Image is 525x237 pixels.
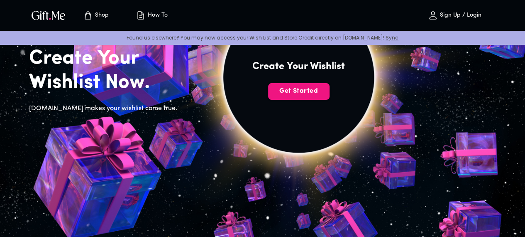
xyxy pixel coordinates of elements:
[268,83,330,100] button: Get Started
[30,9,67,21] img: GiftMe Logo
[252,60,345,73] h4: Create Your Wishlist
[386,34,398,41] a: Sync
[129,2,174,29] button: How To
[438,12,481,19] p: Sign Up / Login
[268,86,330,96] span: Get Started
[29,103,202,114] h6: [DOMAIN_NAME] makes your wishlist come true.
[136,10,146,20] img: how-to.svg
[29,47,202,71] h2: Create Your
[7,34,518,41] p: Found us elsewhere? You may now access your Wish List and Store Credit directly on [DOMAIN_NAME]!
[413,2,496,29] button: Sign Up / Login
[73,2,119,29] button: Store page
[29,10,68,20] button: GiftMe Logo
[146,12,168,19] p: How To
[93,12,109,19] p: Shop
[29,71,202,95] h2: Wishlist Now.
